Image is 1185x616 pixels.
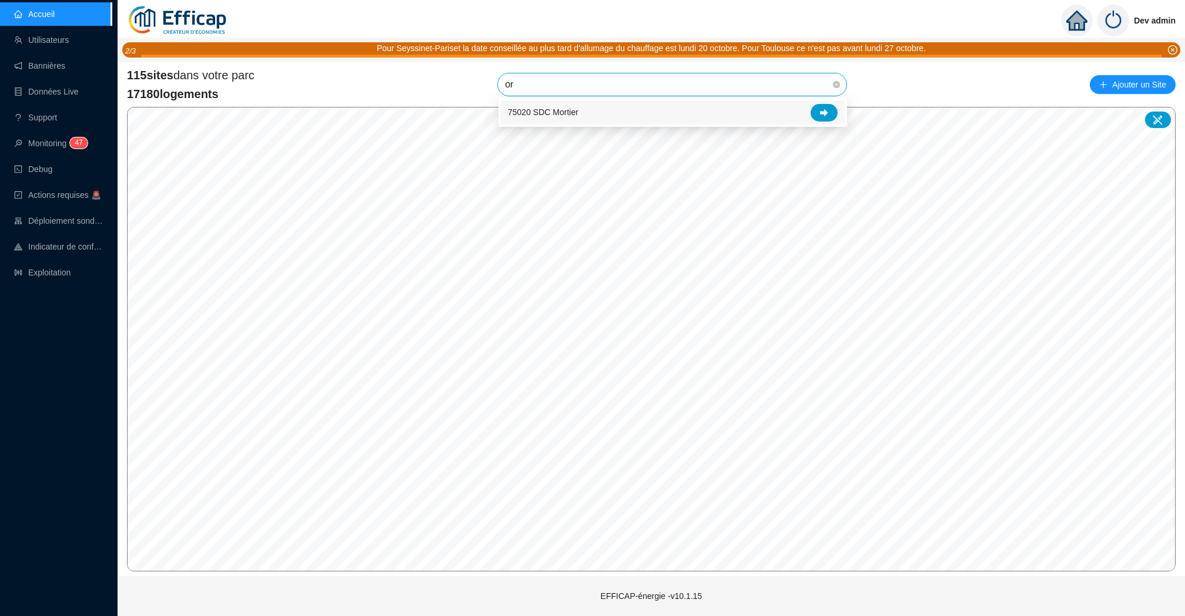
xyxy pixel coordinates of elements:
[125,46,136,55] i: 2 / 3
[501,100,845,124] div: 75020 SDC Mortier
[1097,5,1129,36] img: power
[14,242,103,251] a: heat-mapIndicateur de confort
[14,191,22,199] span: check-square
[1090,75,1176,94] button: Ajouter un Site
[70,137,87,149] sup: 47
[14,139,84,148] a: monitorMonitoring47
[14,216,103,225] a: clusterDéploiement sondes
[14,164,52,174] a: codeDebug
[1112,76,1166,93] span: Ajouter un Site
[14,9,55,19] a: homeAccueil
[14,113,57,122] a: questionSupport
[377,42,926,55] div: Pour Seyssinet-Pariset la date conseillée au plus tard d'allumage du chauffage est lundi 20 octob...
[127,67,255,83] span: dans votre parc
[1134,2,1176,39] span: Dev admin
[1099,80,1107,89] span: plus
[128,107,1176,571] canvas: Map
[28,190,101,200] span: Actions requises 🚨
[127,69,173,82] span: 115 sites
[14,35,69,45] a: teamUtilisateurs
[508,106,578,119] span: 75020 SDC Mortier
[14,61,65,70] a: notificationBannières
[833,81,840,88] span: close-circle
[601,591,702,601] span: EFFICAP-énergie - v10.1.15
[1066,10,1087,31] span: home
[14,87,79,96] a: databaseDonnées Live
[75,139,79,147] span: 4
[14,268,71,277] a: slidersExploitation
[127,86,255,102] span: 17180 logements
[79,139,83,147] span: 7
[1168,45,1177,55] span: close-circle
